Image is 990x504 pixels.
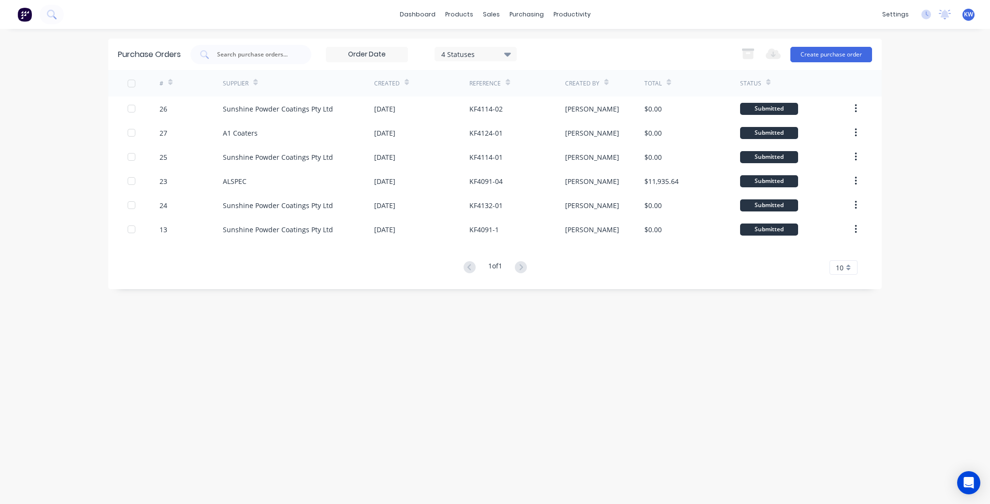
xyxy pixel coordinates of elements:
[505,7,549,22] div: purchasing
[326,47,408,62] input: Order Date
[565,176,619,186] div: [PERSON_NAME]
[374,224,395,235] div: [DATE]
[223,176,247,186] div: ALSPEC
[223,79,248,88] div: Supplier
[469,79,501,88] div: Reference
[957,471,980,494] div: Open Intercom Messenger
[374,200,395,210] div: [DATE]
[877,7,914,22] div: settings
[740,79,761,88] div: Status
[374,104,395,114] div: [DATE]
[740,127,798,139] div: Submitted
[374,152,395,162] div: [DATE]
[644,104,662,114] div: $0.00
[469,152,503,162] div: KF4114-01
[565,128,619,138] div: [PERSON_NAME]
[223,104,333,114] div: Sunshine Powder Coatings Pty Ltd
[488,261,502,275] div: 1 of 1
[160,152,167,162] div: 25
[395,7,440,22] a: dashboard
[644,152,662,162] div: $0.00
[374,128,395,138] div: [DATE]
[565,200,619,210] div: [PERSON_NAME]
[223,152,333,162] div: Sunshine Powder Coatings Pty Ltd
[740,224,798,236] div: Submitted
[441,49,510,59] div: 4 Statuses
[440,7,478,22] div: products
[565,79,599,88] div: Created By
[374,176,395,186] div: [DATE]
[740,103,798,115] div: Submitted
[223,200,333,210] div: Sunshine Powder Coatings Pty Ltd
[549,7,596,22] div: productivity
[160,200,167,210] div: 24
[565,224,619,235] div: [PERSON_NAME]
[644,176,679,186] div: $11,935.64
[216,50,296,59] input: Search purchase orders...
[469,200,503,210] div: KF4132-01
[160,79,163,88] div: #
[790,47,872,62] button: Create purchase order
[644,200,662,210] div: $0.00
[17,7,32,22] img: Factory
[160,176,167,186] div: 23
[964,10,973,19] span: KW
[740,199,798,211] div: Submitted
[469,224,499,235] div: KF4091-1
[644,128,662,138] div: $0.00
[836,263,844,273] span: 10
[374,79,400,88] div: Created
[160,104,167,114] div: 26
[118,49,181,60] div: Purchase Orders
[223,128,258,138] div: A1 Coaters
[478,7,505,22] div: sales
[644,224,662,235] div: $0.00
[469,128,503,138] div: KF4124-01
[565,152,619,162] div: [PERSON_NAME]
[644,79,662,88] div: Total
[223,224,333,235] div: Sunshine Powder Coatings Pty Ltd
[565,104,619,114] div: [PERSON_NAME]
[160,128,167,138] div: 27
[740,151,798,163] div: Submitted
[469,176,503,186] div: KF4091-04
[160,224,167,235] div: 13
[469,104,503,114] div: KF4114-02
[740,175,798,187] div: Submitted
